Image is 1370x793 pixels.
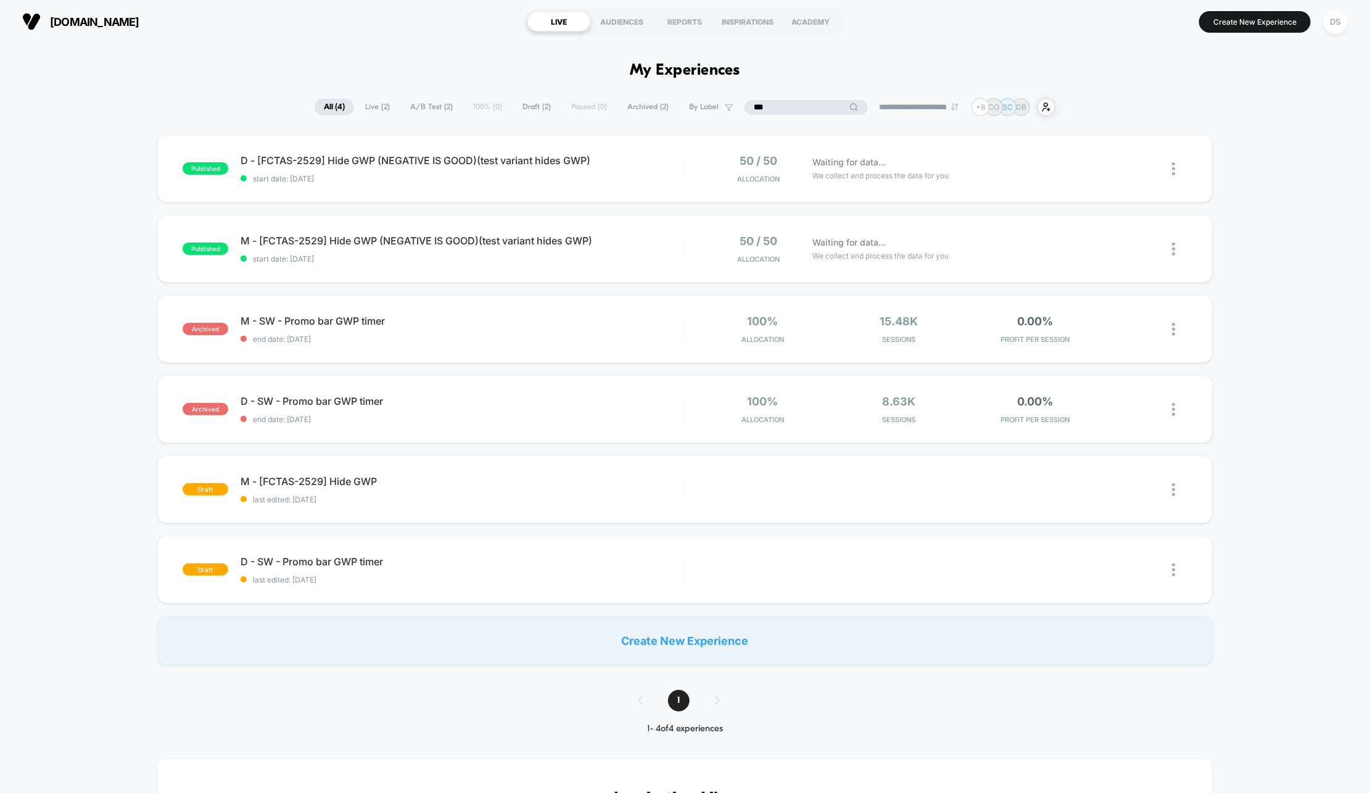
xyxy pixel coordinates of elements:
span: archived [183,323,228,335]
span: We collect and process the data for you [813,170,949,181]
p: DB [1016,102,1026,112]
span: By Label [689,102,719,112]
span: 100% [748,315,778,328]
span: archived [183,403,228,415]
span: draft [183,483,228,496]
span: Allocation [741,415,784,424]
span: PROFIT PER SESSION [970,335,1100,344]
span: 1 [668,690,690,712]
img: Visually logo [22,12,41,31]
div: AUDIENCES [590,12,653,31]
span: Allocation [741,335,784,344]
div: 1 - 4 of 4 experiences [625,724,745,734]
img: close [1172,483,1175,496]
img: close [1172,162,1175,175]
span: D - [FCTAS-2529] Hide GWP (NEGATIVE IS GOOD)(test variant hides GWP) [241,154,684,167]
span: start date: [DATE] [241,254,684,264]
span: end date: [DATE] [241,415,684,424]
p: SC [1002,102,1013,112]
div: INSPIRATIONS [716,12,779,31]
span: end date: [DATE] [241,334,684,344]
span: 50 / 50 [740,154,777,167]
span: Allocation [737,175,780,183]
span: [DOMAIN_NAME] [50,15,139,28]
span: published [183,243,228,255]
div: + 8 [972,98,989,116]
div: Create New Experience [157,616,1212,665]
img: end [951,103,959,110]
span: Archived ( 2 ) [618,99,678,115]
img: close [1172,563,1175,576]
span: Sessions [834,415,964,424]
span: Draft ( 2 ) [513,99,560,115]
span: A/B Test ( 2 ) [401,99,462,115]
div: REPORTS [653,12,716,31]
span: PROFIT PER SESSION [970,415,1100,424]
span: published [183,162,228,175]
span: 0.00% [1018,395,1054,408]
span: start date: [DATE] [241,174,684,183]
p: CO [989,102,1000,112]
span: D - SW - Promo bar GWP timer [241,395,684,407]
span: Waiting for data... [813,156,886,169]
div: LIVE [527,12,590,31]
span: Live ( 2 ) [356,99,399,115]
span: Allocation [737,255,780,264]
span: Waiting for data... [813,236,886,249]
h1: My Experiences [630,62,740,80]
span: 50 / 50 [740,235,777,247]
span: M - SW - Promo bar GWP timer [241,315,684,327]
span: Sessions [834,335,964,344]
span: We collect and process the data for you [813,250,949,262]
span: 15.48k [880,315,918,328]
span: last edited: [DATE] [241,495,684,504]
span: 100% [748,395,778,408]
div: DS [1324,10,1348,34]
span: last edited: [DATE] [241,575,684,584]
button: [DOMAIN_NAME] [19,12,143,31]
span: 8.63k [883,395,916,408]
span: draft [183,563,228,576]
span: All ( 4 ) [315,99,354,115]
span: 0.00% [1018,315,1054,328]
img: close [1172,403,1175,416]
div: ACADEMY [779,12,842,31]
span: M - [FCTAS-2529] Hide GWP [241,475,684,488]
img: close [1172,243,1175,255]
img: close [1172,323,1175,336]
span: D - SW - Promo bar GWP timer [241,555,684,568]
span: M - [FCTAS-2529] Hide GWP (NEGATIVE IS GOOD)(test variant hides GWP) [241,235,684,247]
button: DS [1320,9,1351,35]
